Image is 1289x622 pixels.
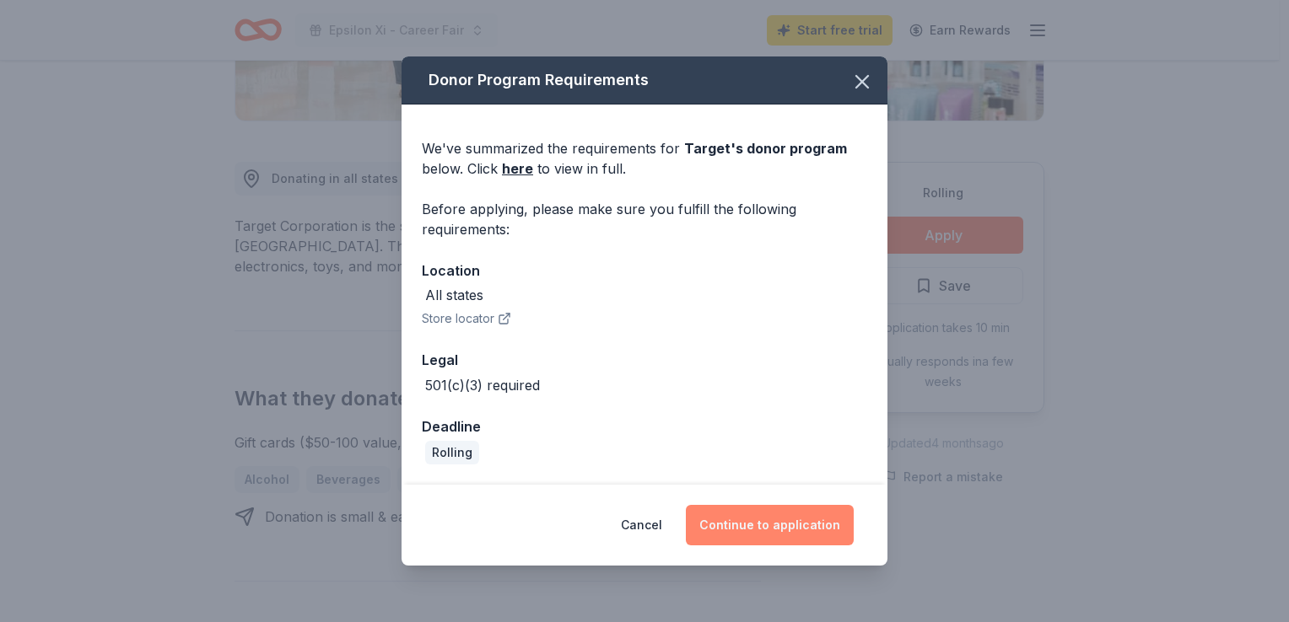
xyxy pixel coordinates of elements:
div: All states [425,285,483,305]
span: Target 's donor program [684,140,847,157]
div: Rolling [425,441,479,464]
button: Store locator [422,308,511,329]
div: Legal [422,349,867,371]
button: Continue to application [686,505,854,545]
div: Location [422,260,867,282]
button: Cancel [621,505,662,545]
a: here [502,158,533,179]
div: Donor Program Requirements [402,56,887,105]
div: Before applying, please make sure you fulfill the following requirements: [422,199,867,239]
div: 501(c)(3) required [425,375,540,395]
div: We've summarized the requirements for below. Click to view in full. [422,138,867,179]
div: Deadline [422,416,867,437]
